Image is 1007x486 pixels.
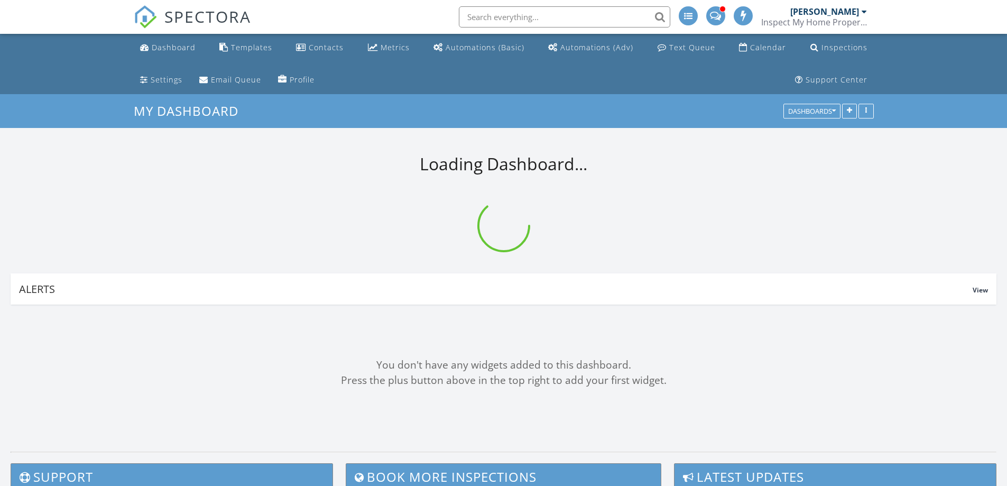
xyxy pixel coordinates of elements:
div: Calendar [750,42,786,52]
a: Support Center [791,70,872,90]
div: Inspect My Home Property Inspections [761,17,867,27]
a: Company Profile [274,70,319,90]
a: Automations (Basic) [429,38,529,58]
div: Templates [231,42,272,52]
div: Email Queue [211,75,261,85]
a: Dashboard [136,38,200,58]
div: Press the plus button above in the top right to add your first widget. [11,373,996,388]
div: Dashboards [788,108,836,115]
div: Automations (Basic) [446,42,524,52]
div: Inspections [821,42,867,52]
input: Search everything... [459,6,670,27]
img: The Best Home Inspection Software - Spectora [134,5,157,29]
span: SPECTORA [164,5,251,27]
div: Support Center [806,75,867,85]
span: View [973,286,988,295]
a: Contacts [292,38,348,58]
div: Text Queue [669,42,715,52]
div: Alerts [19,282,973,296]
div: Dashboard [152,42,196,52]
div: Profile [290,75,315,85]
div: Contacts [309,42,344,52]
a: SPECTORA [134,14,251,36]
div: [PERSON_NAME] [790,6,859,17]
a: Text Queue [653,38,719,58]
a: Calendar [735,38,790,58]
div: Metrics [381,42,410,52]
div: Settings [151,75,182,85]
a: Settings [136,70,187,90]
a: Metrics [364,38,414,58]
a: My Dashboard [134,102,247,120]
a: Automations (Advanced) [544,38,638,58]
div: You don't have any widgets added to this dashboard. [11,357,996,373]
button: Dashboards [783,104,840,119]
a: Templates [215,38,276,58]
a: Inspections [806,38,872,58]
a: Email Queue [195,70,265,90]
div: Automations (Adv) [560,42,633,52]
